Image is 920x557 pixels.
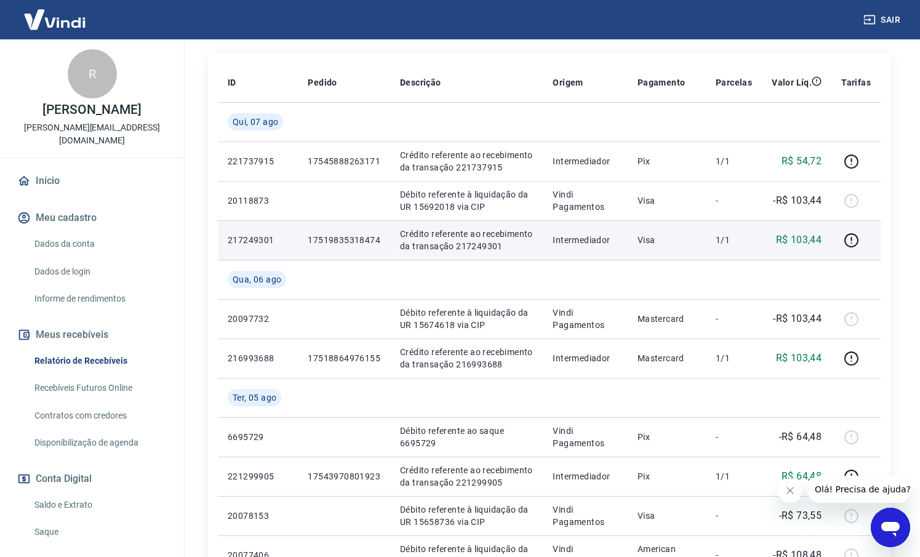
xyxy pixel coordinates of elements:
p: 17519835318474 [308,234,380,246]
p: 20097732 [228,313,288,325]
iframe: Botão para abrir a janela de mensagens [871,508,910,547]
p: Pedido [308,76,337,89]
p: Origem [553,76,583,89]
p: - [716,431,752,443]
p: R$ 103,44 [776,351,822,366]
p: [PERSON_NAME][EMAIL_ADDRESS][DOMAIN_NAME] [10,121,174,147]
a: Saldo e Extrato [30,492,169,518]
button: Meus recebíveis [15,321,169,348]
p: Tarifas [841,76,871,89]
p: 17543970801923 [308,470,380,483]
span: Qui, 07 ago [233,116,278,128]
p: Parcelas [716,76,752,89]
p: Visa [638,234,696,246]
p: - [716,313,752,325]
p: 217249301 [228,234,288,246]
p: 20078153 [228,510,288,522]
p: Intermediador [553,234,617,246]
p: 6695729 [228,431,288,443]
p: Intermediador [553,470,617,483]
a: Contratos com credores [30,403,169,428]
a: Informe de rendimentos [30,286,169,311]
button: Meu cadastro [15,204,169,231]
p: Crédito referente ao recebimento da transação 217249301 [400,228,533,252]
a: Dados da conta [30,231,169,257]
a: Relatório de Recebíveis [30,348,169,374]
p: Vindi Pagamentos [553,425,617,449]
p: Vindi Pagamentos [553,188,617,213]
p: Vindi Pagamentos [553,503,617,528]
p: Visa [638,510,696,522]
p: -R$ 64,48 [779,430,822,444]
p: 1/1 [716,470,752,483]
span: Qua, 06 ago [233,273,281,286]
a: Início [15,167,169,194]
p: Débito referente à liquidação da UR 15658736 via CIP [400,503,533,528]
p: Pix [638,155,696,167]
a: Saque [30,519,169,545]
p: Crédito referente ao recebimento da transação 221737915 [400,149,533,174]
p: 221737915 [228,155,288,167]
a: Dados de login [30,259,169,284]
a: Disponibilização de agenda [30,430,169,455]
p: Visa [638,194,696,207]
p: Crédito referente ao recebimento da transação 216993688 [400,346,533,371]
p: 1/1 [716,155,752,167]
p: Mastercard [638,352,696,364]
p: Intermediador [553,352,617,364]
p: R$ 103,44 [776,233,822,247]
p: 216993688 [228,352,288,364]
button: Sair [861,9,905,31]
button: Conta Digital [15,465,169,492]
img: Vindi [15,1,95,38]
p: - [716,510,752,522]
p: ID [228,76,236,89]
p: 1/1 [716,352,752,364]
p: -R$ 73,55 [779,508,822,523]
p: Descrição [400,76,441,89]
p: Valor Líq. [772,76,812,89]
p: Crédito referente ao recebimento da transação 221299905 [400,464,533,489]
p: Intermediador [553,155,617,167]
a: Recebíveis Futuros Online [30,375,169,401]
p: Débito referente ao saque 6695729 [400,425,533,449]
p: 17545888263171 [308,155,380,167]
div: R [68,49,117,98]
p: R$ 64,48 [782,469,822,484]
p: Débito referente à liquidação da UR 15692018 via CIP [400,188,533,213]
p: 17518864976155 [308,352,380,364]
p: [PERSON_NAME] [42,103,141,116]
span: Ter, 05 ago [233,391,276,404]
p: - [716,194,752,207]
iframe: Fechar mensagem [778,478,802,503]
p: -R$ 103,44 [773,193,822,208]
iframe: Mensagem da empresa [807,476,910,503]
p: 1/1 [716,234,752,246]
p: Vindi Pagamentos [553,307,617,331]
p: Débito referente à liquidação da UR 15674618 via CIP [400,307,533,331]
p: Pagamento [638,76,686,89]
p: Mastercard [638,313,696,325]
p: 20118873 [228,194,288,207]
p: Pix [638,470,696,483]
p: Pix [638,431,696,443]
p: 221299905 [228,470,288,483]
p: R$ 54,72 [782,154,822,169]
span: Olá! Precisa de ajuda? [7,9,103,18]
p: -R$ 103,44 [773,311,822,326]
